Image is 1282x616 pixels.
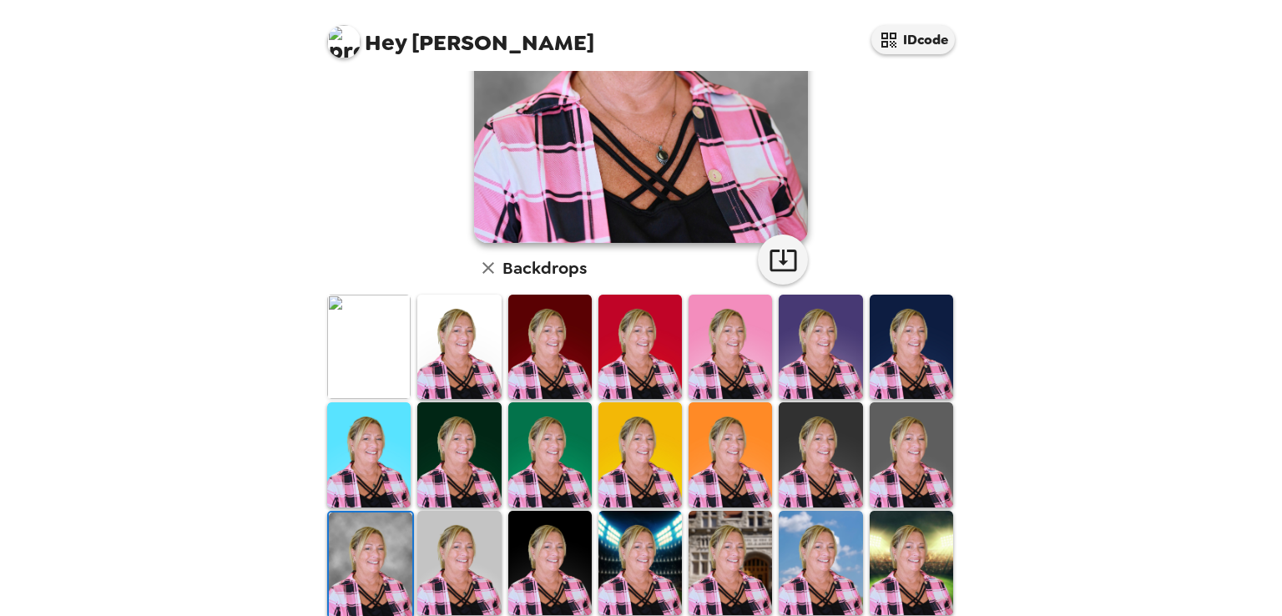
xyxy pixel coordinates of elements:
[327,295,411,399] img: Original
[502,255,587,281] h6: Backdrops
[327,17,594,54] span: [PERSON_NAME]
[365,28,406,58] span: Hey
[327,25,361,58] img: profile pic
[871,25,955,54] button: IDcode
